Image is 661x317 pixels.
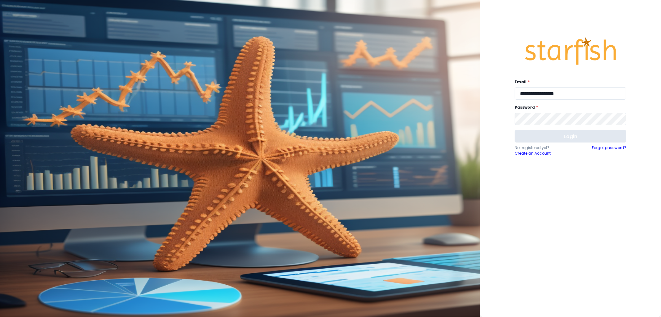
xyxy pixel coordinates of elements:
img: Logo.42cb71d561138c82c4ab.png [524,32,617,71]
a: Forgot password? [592,145,626,156]
button: Login [515,130,626,143]
p: Not registered yet? [515,145,571,151]
label: Password [515,105,623,110]
label: Email [515,79,623,85]
a: Create an Account! [515,151,571,156]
